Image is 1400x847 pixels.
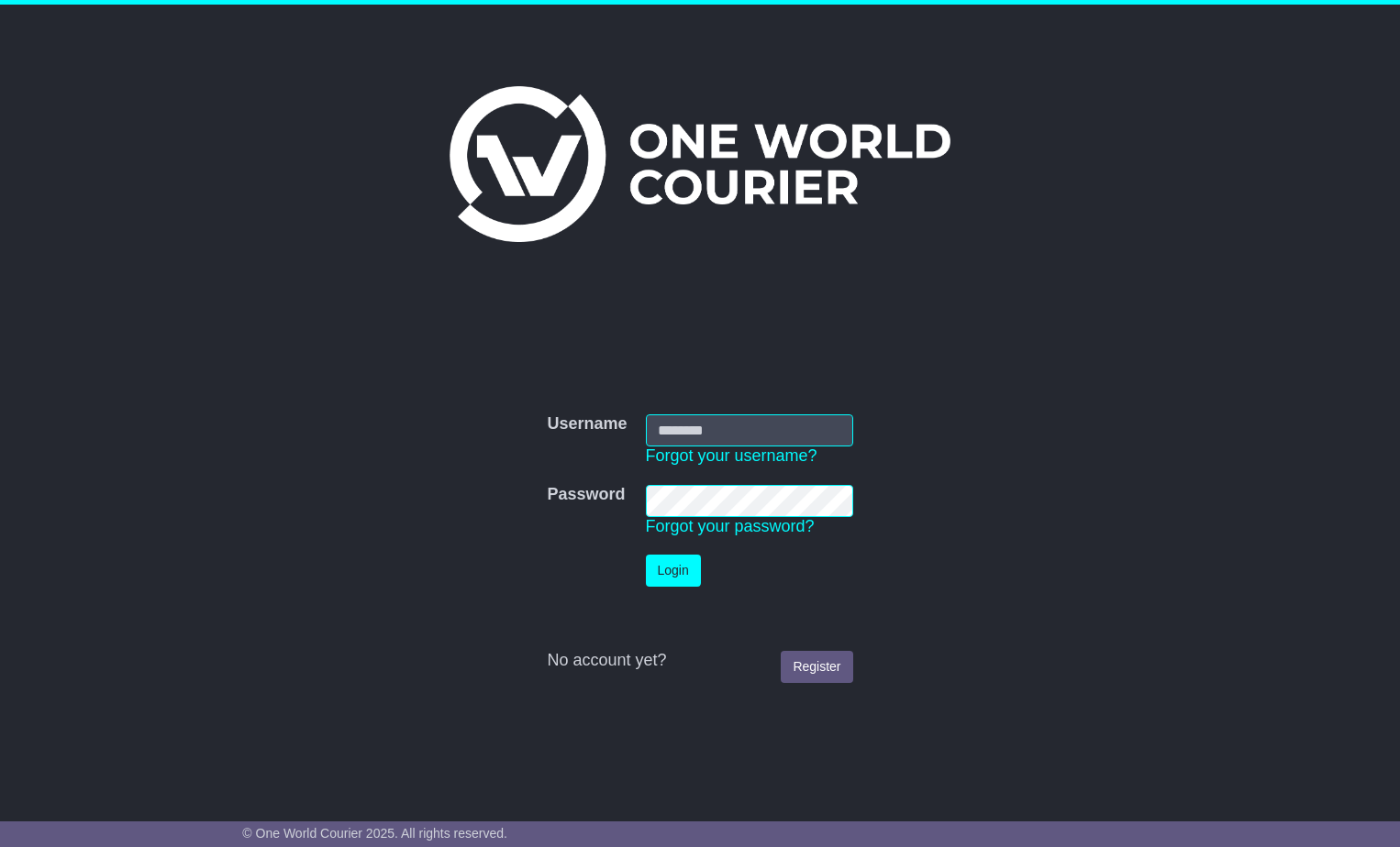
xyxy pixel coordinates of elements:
[547,414,627,434] label: Username
[646,555,701,587] button: Login
[547,651,852,671] div: No account yet?
[646,446,817,465] a: Forgot your username?
[450,86,950,242] img: One World
[547,485,625,505] label: Password
[646,517,815,535] a: Forgot your password?
[781,651,852,683] a: Register
[242,826,507,841] span: © One World Courier 2025. All rights reserved.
